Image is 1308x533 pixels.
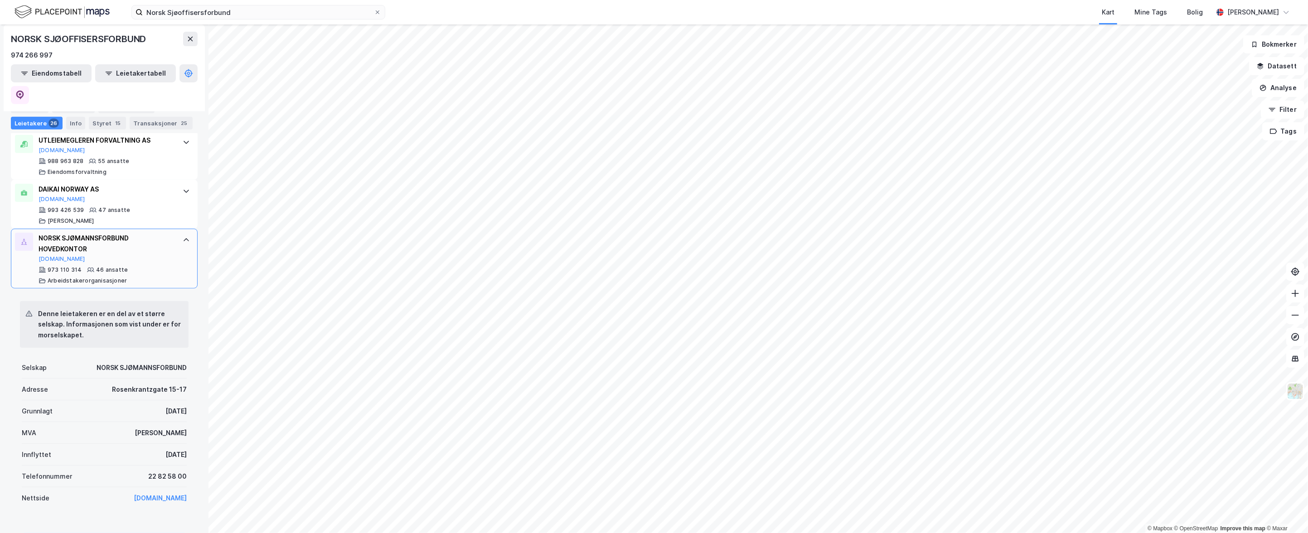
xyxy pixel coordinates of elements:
div: MVA [22,427,36,438]
div: 22 82 58 00 [148,471,187,482]
div: Bolig [1187,7,1203,18]
button: [DOMAIN_NAME] [39,196,85,203]
div: Arbeidstakerorganisasjoner [48,277,127,284]
a: OpenStreetMap [1174,525,1218,532]
div: Kart [1102,7,1114,18]
button: [DOMAIN_NAME] [39,255,85,263]
div: 26 [48,119,59,128]
div: 973 110 314 [48,266,82,274]
div: 974 266 997 [11,50,53,61]
div: Transaksjoner [130,117,193,130]
div: DAIKAI NORWAY AS [39,184,174,195]
div: Leietakere [11,117,63,130]
div: NORSK SJØMANNSFORBUND HOVEDKONTOR [39,233,174,254]
div: UTLEIEMEGLEREN FORVALTNING AS [39,135,174,146]
div: Innflyttet [22,449,51,460]
div: Eiendomsforvaltning [48,168,107,176]
button: Analyse [1252,79,1304,97]
div: 15 [113,119,122,128]
div: 47 ansatte [98,206,130,214]
div: 55 ansatte [98,158,129,165]
img: logo.f888ab2527a4732fd821a326f86c7f29.svg [15,4,110,20]
div: 46 ansatte [96,266,128,274]
div: [PERSON_NAME] [135,427,187,438]
div: Rosenkrantzgate 15-17 [112,384,187,395]
div: Nettside [22,493,49,504]
div: Telefonnummer [22,471,72,482]
button: Tags [1262,122,1304,140]
div: Styret [89,117,126,130]
div: NORSK SJØMANNSFORBUND [97,362,187,373]
div: [PERSON_NAME] [48,217,94,225]
div: Mine Tags [1134,7,1167,18]
div: NORSK SJØOFFISERSFORBUND [11,32,148,46]
input: Søk på adresse, matrikkel, gårdeiere, leietakere eller personer [143,5,374,19]
div: [DATE] [165,449,187,460]
button: Datasett [1249,57,1304,75]
div: Grunnlagt [22,406,53,417]
button: [DOMAIN_NAME] [39,147,85,154]
div: [PERSON_NAME] [1227,7,1279,18]
button: Leietakertabell [95,64,176,82]
div: Selskap [22,362,47,373]
div: 993 426 539 [48,206,84,214]
a: Improve this map [1221,525,1265,532]
div: Denne leietakeren er en del av et større selskap. Informasjonen som vist under er for morselskapet. [38,308,181,341]
div: Info [66,117,85,130]
div: [DATE] [165,406,187,417]
iframe: Chat Widget [1263,490,1308,533]
img: Z [1287,383,1304,400]
div: Adresse [22,384,48,395]
button: Filter [1261,101,1304,119]
div: 25 [179,119,189,128]
a: Mapbox [1148,525,1172,532]
a: [DOMAIN_NAME] [134,494,187,502]
button: Eiendomstabell [11,64,92,82]
button: Bokmerker [1243,35,1304,53]
div: 988 963 828 [48,158,83,165]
